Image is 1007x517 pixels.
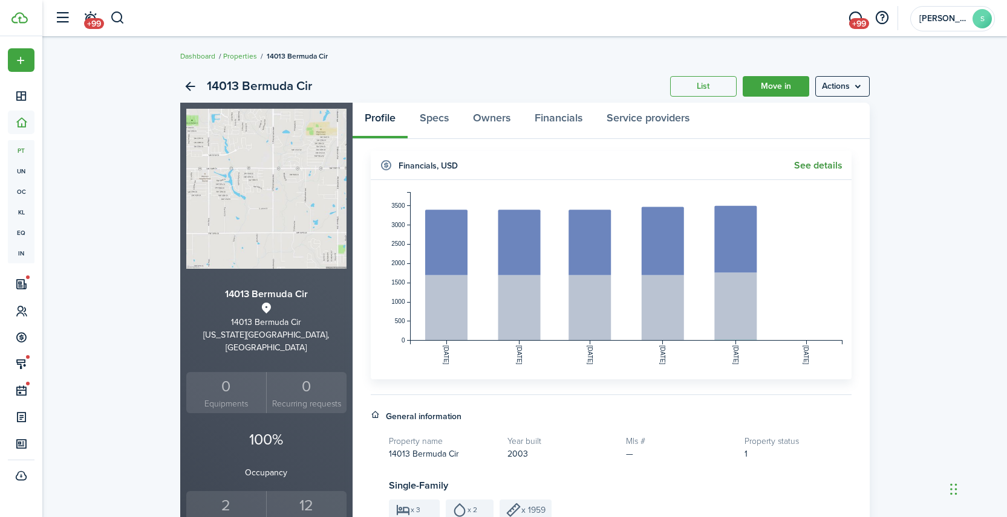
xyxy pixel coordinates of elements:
[626,448,633,460] span: —
[391,298,405,305] tspan: 1000
[110,8,125,28] button: Search
[389,435,495,448] h5: Property name
[391,222,405,228] tspan: 3000
[389,448,459,460] span: 14013 Bermuda Cir
[391,260,405,266] tspan: 2000
[391,202,405,209] tspan: 3500
[189,375,264,398] div: 0
[186,372,267,414] a: 0Equipments
[189,494,264,517] div: 2
[507,448,528,460] span: 2003
[266,372,347,414] a: 0 Recurring requests
[186,109,347,269] img: Property avatar
[803,345,809,365] tspan: [DATE]
[408,103,461,139] a: Specs
[947,459,1007,517] iframe: Chat Widget
[270,375,344,398] div: 0
[815,76,870,97] button: Open menu
[11,12,28,24] img: TenantCloud
[595,103,702,139] a: Service providers
[8,140,34,161] a: pt
[394,318,405,324] tspan: 500
[391,240,405,247] tspan: 2500
[223,51,257,62] a: Properties
[745,435,851,448] h5: Property status
[186,466,347,479] p: Occupancy
[8,202,34,222] a: kl
[523,103,595,139] a: Financials
[586,345,593,365] tspan: [DATE]
[391,279,405,286] tspan: 1500
[8,48,34,72] button: Open menu
[815,76,870,97] menu-btn: Actions
[189,397,264,410] small: Equipments
[270,494,344,517] div: 12
[794,160,842,171] a: See details
[844,3,867,34] a: Messaging
[659,345,666,365] tspan: [DATE]
[79,3,102,34] a: Notifications
[507,435,614,448] h5: Year built
[186,287,347,302] h3: 14013 Bermuda Cir
[973,9,992,28] avatar-text: S
[386,410,461,423] h4: General information
[8,181,34,202] a: oc
[180,51,215,62] a: Dashboard
[399,159,458,172] h4: Financials , USD
[950,471,957,507] div: Drag
[443,345,449,365] tspan: [DATE]
[872,8,892,28] button: Open resource center
[8,222,34,243] a: eq
[84,18,104,29] span: +99
[186,329,347,354] div: [US_STATE][GEOGRAPHIC_DATA], [GEOGRAPHIC_DATA]
[521,504,546,516] span: x 1959
[919,14,968,23] span: Stacie
[8,161,34,181] a: un
[732,345,738,365] tspan: [DATE]
[207,76,312,97] h2: 14013 Bermuda Cir
[849,18,869,29] span: +99
[411,506,420,513] span: x 3
[745,448,748,460] span: 1
[8,243,34,263] a: in
[180,76,201,97] a: Back
[743,76,809,97] a: Move in
[270,397,344,410] small: Recurring requests
[401,337,405,344] tspan: 0
[461,103,523,139] a: Owners
[389,478,852,493] h3: Single-Family
[670,76,737,97] a: List
[626,435,732,448] h5: Mls #
[186,316,347,329] div: 14013 Bermuda Cir
[468,506,477,513] span: x 2
[515,345,522,365] tspan: [DATE]
[51,7,74,30] button: Open sidebar
[186,428,347,451] p: 100%
[267,51,328,62] span: 14013 Bermuda Cir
